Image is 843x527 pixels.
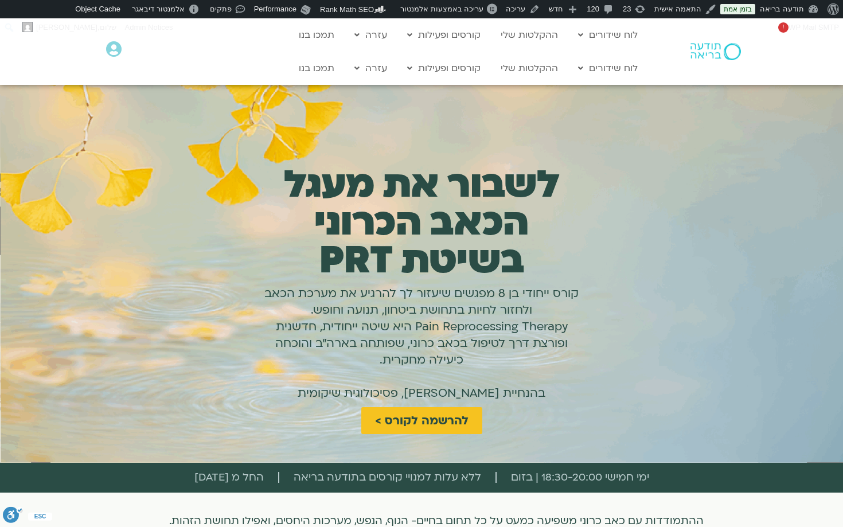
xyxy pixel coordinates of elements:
a: קורסים ופעילות [401,57,486,79]
span: ! [778,22,789,33]
a: לוח שידורים [572,24,643,46]
a: בזמן אמת [720,4,755,14]
span: ללא עלות למנויי קורסים בתודעה בריאה [294,469,481,487]
a: קורסים ופעילות [401,24,486,46]
span: להרשמה לקורס > [375,414,469,427]
span: [PERSON_NAME] [36,23,97,32]
a: לוח שידורים [572,57,643,79]
span: ימי חמישי 18:30-20:00 | בזום [511,469,649,487]
h1: קורס ייחודי בן 8 מפגשים שיעזור לך להרגיע את מערכת הכאב ולחזור לחיות בתחושת ביטחון, תנועה וחופש. P... [261,285,582,401]
a: עזרה [349,57,393,79]
a: WP Mail SMTP [772,18,843,37]
a: תמכו בנו [293,24,340,46]
h1: לשבור את מעגל הכאב הכרוני בשיטת PRT [249,166,594,279]
img: תודעה בריאה [690,43,741,60]
a: תמכו בנו [293,57,340,79]
span: Rank Math SEO [320,5,374,14]
a: ההקלטות שלי [495,24,564,46]
a: ההקלטות שלי [495,57,564,79]
span: עריכה באמצעות אלמנטור [400,5,483,13]
a: עזרה [349,24,393,46]
a: להרשמה לקורס > [361,407,482,434]
span: Admin Notices [125,18,173,37]
span: החל מ [DATE]​ [194,469,264,487]
a: שלום, [18,18,120,37]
